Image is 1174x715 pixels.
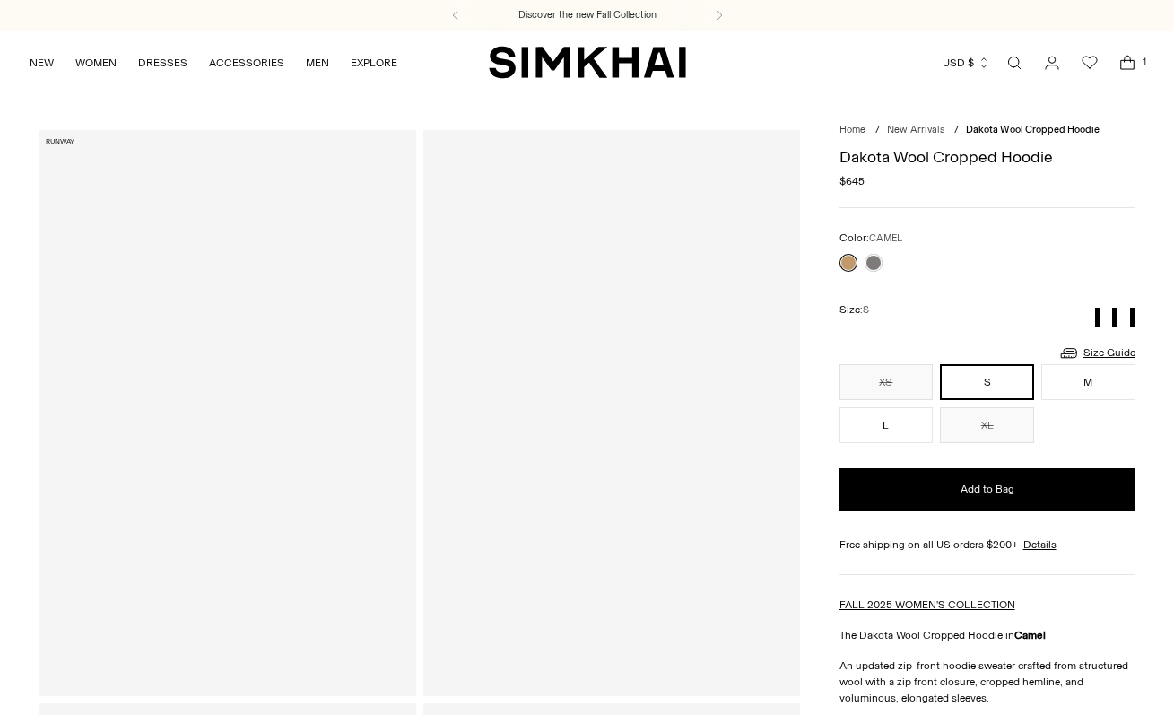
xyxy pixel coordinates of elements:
[39,130,416,696] a: Dakota Wool Cropped Hoodie
[30,43,54,83] a: NEW
[839,173,865,189] span: $645
[966,124,1100,135] span: Dakota Wool Cropped Hoodie
[875,123,880,138] div: /
[351,43,397,83] a: EXPLORE
[839,301,869,318] label: Size:
[839,149,1135,165] h1: Dakota Wool Cropped Hoodie
[839,123,1135,138] nav: breadcrumbs
[1034,45,1070,81] a: Go to the account page
[1058,342,1135,364] a: Size Guide
[943,43,990,83] button: USD $
[869,232,902,244] span: CAMEL
[1136,54,1152,70] span: 1
[1014,629,1046,641] strong: Camel
[209,43,284,83] a: ACCESSORIES
[839,124,865,135] a: Home
[839,364,934,400] button: XS
[839,230,902,247] label: Color:
[839,627,1135,643] p: The Dakota Wool Cropped Hoodie in
[839,598,1015,611] a: FALL 2025 WOMEN'S COLLECTION
[961,482,1014,497] span: Add to Bag
[839,407,934,443] button: L
[1072,45,1108,81] a: Wishlist
[940,407,1034,443] button: XL
[940,364,1034,400] button: S
[1023,536,1057,553] a: Details
[839,468,1135,511] button: Add to Bag
[863,304,869,316] span: S
[839,536,1135,553] div: Free shipping on all US orders $200+
[954,123,959,138] div: /
[839,658,1135,706] p: An updated zip-front hoodie sweater crafted from structured wool with a zip front closure, croppe...
[423,130,801,696] a: Dakota Wool Cropped Hoodie
[138,43,187,83] a: DRESSES
[75,43,117,83] a: WOMEN
[306,43,329,83] a: MEN
[489,45,686,80] a: SIMKHAI
[996,45,1032,81] a: Open search modal
[518,8,657,22] a: Discover the new Fall Collection
[1109,45,1145,81] a: Open cart modal
[1041,364,1135,400] button: M
[887,124,944,135] a: New Arrivals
